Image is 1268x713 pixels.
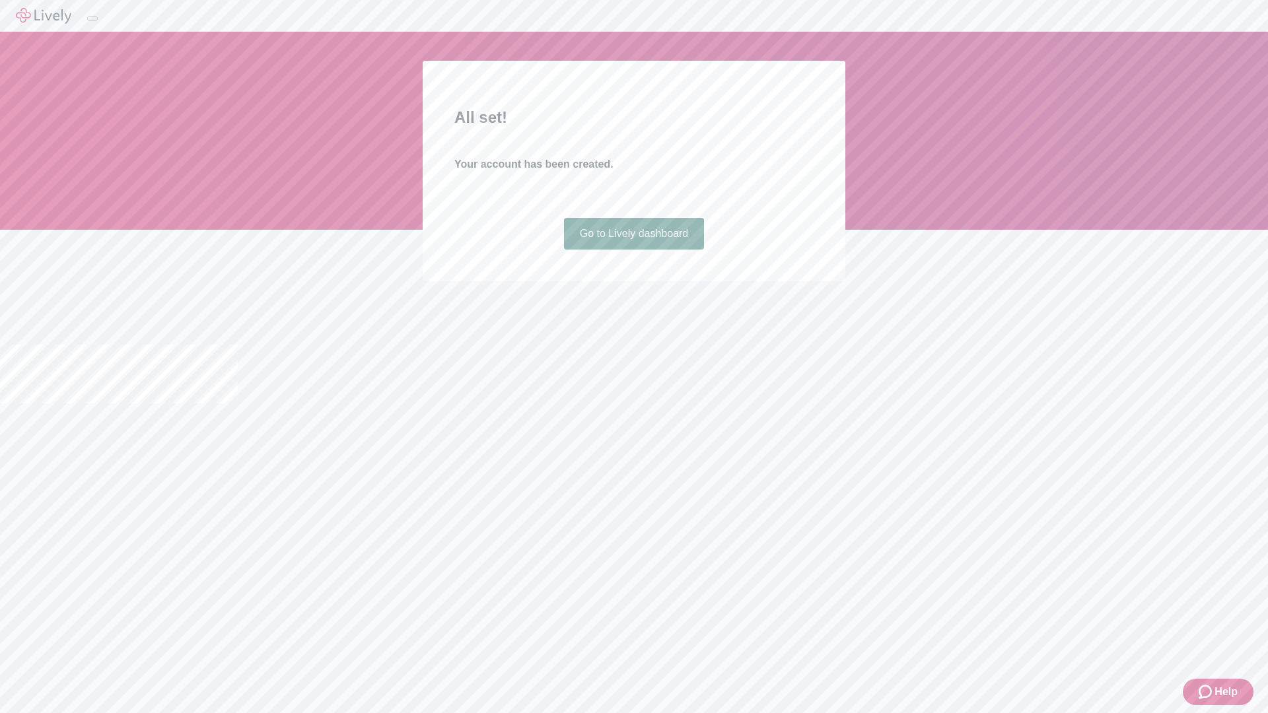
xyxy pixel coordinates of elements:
[454,106,814,129] h2: All set!
[16,8,71,24] img: Lively
[564,218,705,250] a: Go to Lively dashboard
[87,17,98,20] button: Log out
[1199,684,1215,700] svg: Zendesk support icon
[454,156,814,172] h4: Your account has been created.
[1183,679,1253,705] button: Zendesk support iconHelp
[1215,684,1238,700] span: Help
